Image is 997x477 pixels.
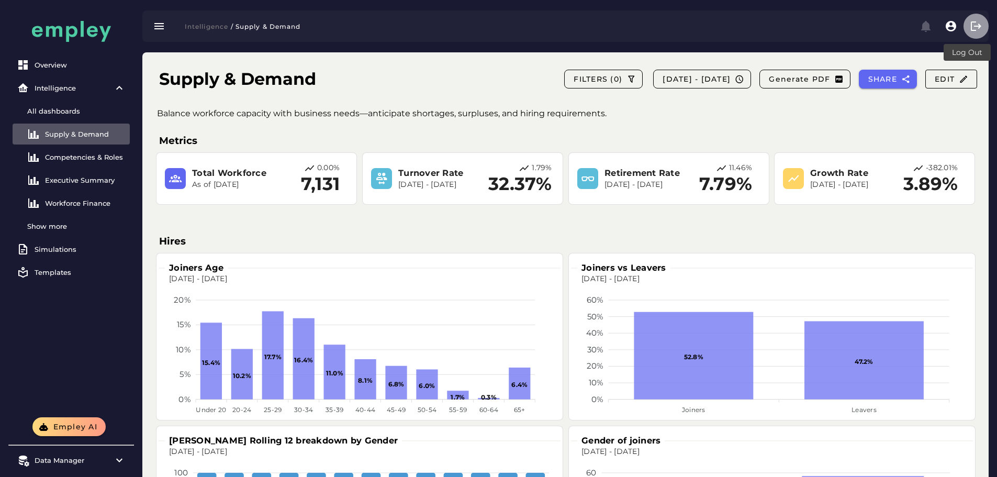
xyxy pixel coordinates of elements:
[45,130,126,138] div: Supply & Demand
[35,61,126,69] div: Overview
[13,101,130,121] a: All dashboards
[926,163,958,174] p: -382.01%
[264,406,282,414] tspan: 25-29
[577,262,670,274] h3: Joiners vs Leavers
[13,124,130,145] a: Supply & Demand
[177,320,191,330] tspan: 15%
[196,406,226,414] tspan: Under 20
[653,70,751,88] button: [DATE] - [DATE]
[178,394,191,404] tspan: 0%
[934,74,968,84] span: Edit
[418,406,436,414] tspan: 50-54
[729,163,753,174] p: 11.46%
[604,180,693,190] p: [DATE] - [DATE]
[479,406,498,414] tspan: 60-64
[587,312,603,321] tspan: 50%
[35,268,126,276] div: Templates
[587,361,603,371] tspan: 20%
[184,23,228,30] span: Intelligence
[159,234,972,249] h3: Hires
[35,84,108,92] div: Intelligence
[13,147,130,168] a: Competencies & Roles
[514,406,525,414] tspan: 65+
[859,70,917,88] button: SHARE
[165,262,228,274] h3: Joiners Age
[903,174,958,195] h2: 3.89%
[159,134,972,148] h3: Metrics
[27,222,126,230] div: Show more
[398,167,482,179] h3: Turnover Rate
[13,239,130,260] a: Simulations
[13,262,130,283] a: Templates
[45,199,126,207] div: Workforce Finance
[232,406,251,414] tspan: 20-24
[488,174,552,195] h2: 32.37%
[810,180,897,190] p: [DATE] - [DATE]
[301,174,340,195] h2: 7,131
[587,345,603,354] tspan: 30%
[13,193,130,214] a: Workforce Finance
[699,174,752,195] h2: 7.79%
[157,107,991,120] p: Balance workforce capacity with business needs—anticipate shortages, surpluses, and hiring requir...
[174,295,191,305] tspan: 20%
[681,406,705,414] tspan: Joiners
[604,167,693,179] h3: Retirement Rate
[13,170,130,191] a: Executive Summary
[387,406,406,414] tspan: 45-49
[32,417,106,436] button: Empley AI
[294,406,313,414] tspan: 30-34
[165,435,402,447] h3: [PERSON_NAME] Rolling 12 breakdown by Gender
[176,345,191,354] tspan: 10%
[180,370,191,380] tspan: 5%
[662,74,731,84] span: [DATE] - [DATE]
[228,19,307,34] button: / Supply & Demand
[35,456,108,464] div: Data Manager
[586,328,603,338] tspan: 40%
[564,70,643,88] button: FILTERS (0)
[27,107,126,115] div: All dashboards
[192,180,284,190] p: As of [DATE]
[768,74,830,84] span: Generate PDF
[925,70,977,88] button: Edit
[587,295,603,305] tspan: 60%
[759,70,850,88] button: Generate PDF
[573,74,622,84] span: FILTERS (0)
[192,167,284,179] h3: Total Workforce
[591,394,603,404] tspan: 0%
[398,180,482,190] p: [DATE] - [DATE]
[159,66,316,92] h1: Supply & Demand
[355,406,375,414] tspan: 40-44
[867,74,897,84] span: SHARE
[449,406,467,414] tspan: 55-59
[532,163,552,174] p: 1.79%
[13,54,130,75] a: Overview
[852,406,877,414] tspan: Leavers
[577,435,665,447] h3: Gender of joiners
[230,23,300,30] span: / Supply & Demand
[45,176,126,184] div: Executive Summary
[317,163,340,174] p: 0.00%
[45,153,126,161] div: Competencies & Roles
[326,406,343,414] tspan: 35-39
[52,422,97,431] span: Empley AI
[589,378,603,387] tspan: 10%
[810,167,897,179] h3: Growth Rate
[35,245,126,253] div: Simulations
[178,19,228,34] button: Intelligence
